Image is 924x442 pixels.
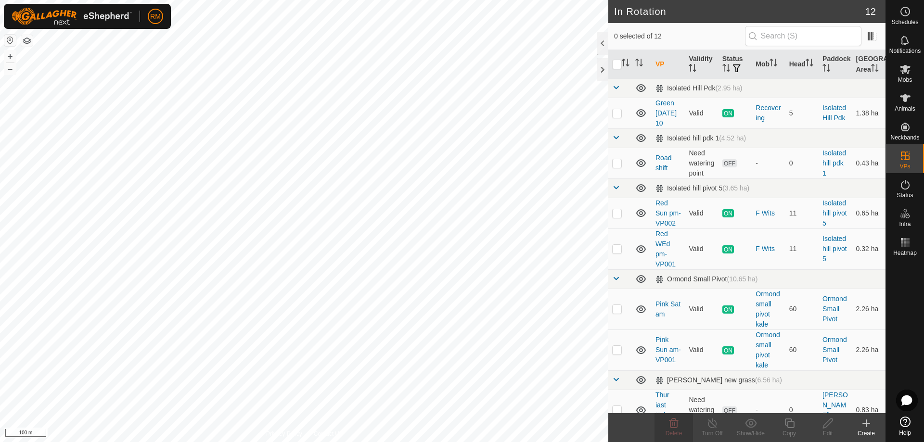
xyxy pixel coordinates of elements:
a: Contact Us [314,429,342,438]
a: [PERSON_NAME] new grass [822,391,848,429]
span: Infra [899,221,911,227]
a: Pink Sat am [655,300,680,318]
td: 0.83 ha [852,390,885,430]
td: Valid [685,198,718,228]
span: ON [722,245,734,253]
span: Delete [666,430,682,437]
p-sorticon: Activate to sort [871,65,879,73]
td: 0.32 ha [852,228,885,269]
a: Red Sun pm-VP002 [655,199,681,227]
td: 0 [785,390,819,430]
div: Recovering [756,103,781,123]
th: Status [719,50,752,79]
a: Ormond Small Pivot [822,295,847,323]
div: Show/Hide [731,429,770,438]
td: 0.65 ha [852,198,885,228]
span: Neckbands [890,135,919,140]
div: F Wits [756,208,781,218]
th: Paddock [819,50,852,79]
th: VP [652,50,685,79]
div: Isolated hill pdk 1 [655,134,746,142]
h2: In Rotation [614,6,865,17]
span: Animals [895,106,915,112]
span: (10.65 ha) [727,275,757,283]
a: Privacy Policy [266,429,302,438]
div: F Wits [756,244,781,254]
span: Status [897,192,913,198]
button: + [4,51,16,62]
a: Road shift [655,154,671,172]
span: ON [722,346,734,354]
div: Ormond small pivot kale [756,289,781,329]
div: - [756,158,781,168]
td: 11 [785,228,819,269]
button: – [4,63,16,75]
img: Gallagher Logo [12,8,132,25]
span: 0 selected of 12 [614,31,745,41]
div: Create [847,429,885,438]
p-sorticon: Activate to sort [770,60,777,68]
td: 2.26 ha [852,329,885,370]
span: ON [722,209,734,217]
div: Ormond Small Pivot [655,275,757,283]
div: Isolated hill pivot 5 [655,184,749,192]
p-sorticon: Activate to sort [822,65,830,73]
div: Copy [770,429,808,438]
span: (2.95 ha) [715,84,742,92]
th: Head [785,50,819,79]
button: Reset Map [4,35,16,46]
span: OFF [722,406,737,415]
p-sorticon: Activate to sort [635,60,643,68]
a: Isolated hill pivot 5 [822,235,847,263]
span: OFF [722,159,737,167]
a: Thur iast Kale break [655,391,672,429]
td: Valid [685,289,718,329]
div: - [756,405,781,415]
p-sorticon: Activate to sort [806,60,813,68]
input: Search (S) [745,26,861,46]
div: Isolated Hill Pdk [655,84,742,92]
th: [GEOGRAPHIC_DATA] Area [852,50,885,79]
td: 2.26 ha [852,289,885,329]
td: 5 [785,98,819,128]
span: Mobs [898,77,912,83]
span: ON [722,109,734,117]
span: (3.65 ha) [722,184,749,192]
td: 1.38 ha [852,98,885,128]
th: Mob [752,50,785,79]
span: VPs [899,164,910,169]
a: Pink Sun am-VP001 [655,336,681,364]
button: Map Layers [21,35,33,47]
td: 0.43 ha [852,148,885,178]
div: Edit [808,429,847,438]
span: (4.52 ha) [719,134,746,142]
td: 60 [785,329,819,370]
a: Help [886,413,924,440]
span: Schedules [891,19,918,25]
p-sorticon: Activate to sort [722,65,730,73]
span: ON [722,305,734,314]
div: Ormond small pivot kale [756,330,781,370]
td: 60 [785,289,819,329]
td: Need watering point [685,390,718,430]
td: Valid [685,228,718,269]
span: RM [150,12,161,22]
td: 0 [785,148,819,178]
a: Green [DATE] 10 [655,99,677,127]
th: Validity [685,50,718,79]
span: Heatmap [893,250,917,256]
p-sorticon: Activate to sort [689,65,696,73]
span: (6.56 ha) [755,376,782,384]
td: Need watering point [685,148,718,178]
a: Isolated Hill Pdk [822,104,846,122]
a: Isolated hill pivot 5 [822,199,847,227]
span: 12 [865,4,876,19]
td: 11 [785,198,819,228]
div: Turn Off [693,429,731,438]
div: [PERSON_NAME] new grass [655,376,782,384]
a: Isolated hill pdk 1 [822,149,846,177]
td: Valid [685,98,718,128]
span: Notifications [889,48,921,54]
span: Help [899,430,911,436]
p-sorticon: Activate to sort [622,60,629,68]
